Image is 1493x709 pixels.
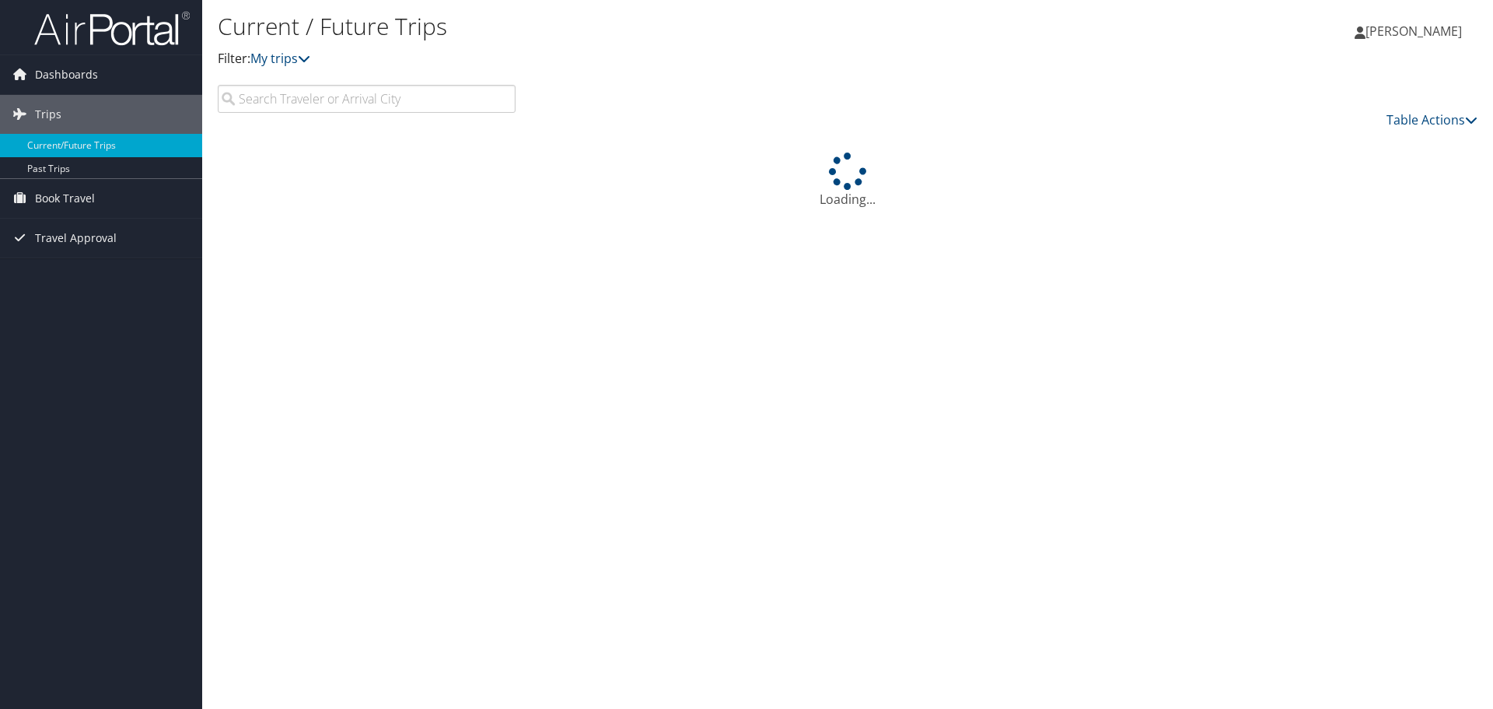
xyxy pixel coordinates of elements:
a: [PERSON_NAME] [1355,8,1477,54]
a: My trips [250,50,310,67]
p: Filter: [218,49,1058,69]
span: Book Travel [35,179,95,218]
img: airportal-logo.png [34,10,190,47]
span: [PERSON_NAME] [1365,23,1462,40]
div: Loading... [218,153,1477,209]
span: Travel Approval [35,219,117,258]
h1: Current / Future Trips [218,10,1058,43]
span: Dashboards [35,55,98,94]
input: Search Traveler or Arrival City [218,85,516,113]
a: Table Actions [1386,111,1477,128]
span: Trips [35,95,61,134]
